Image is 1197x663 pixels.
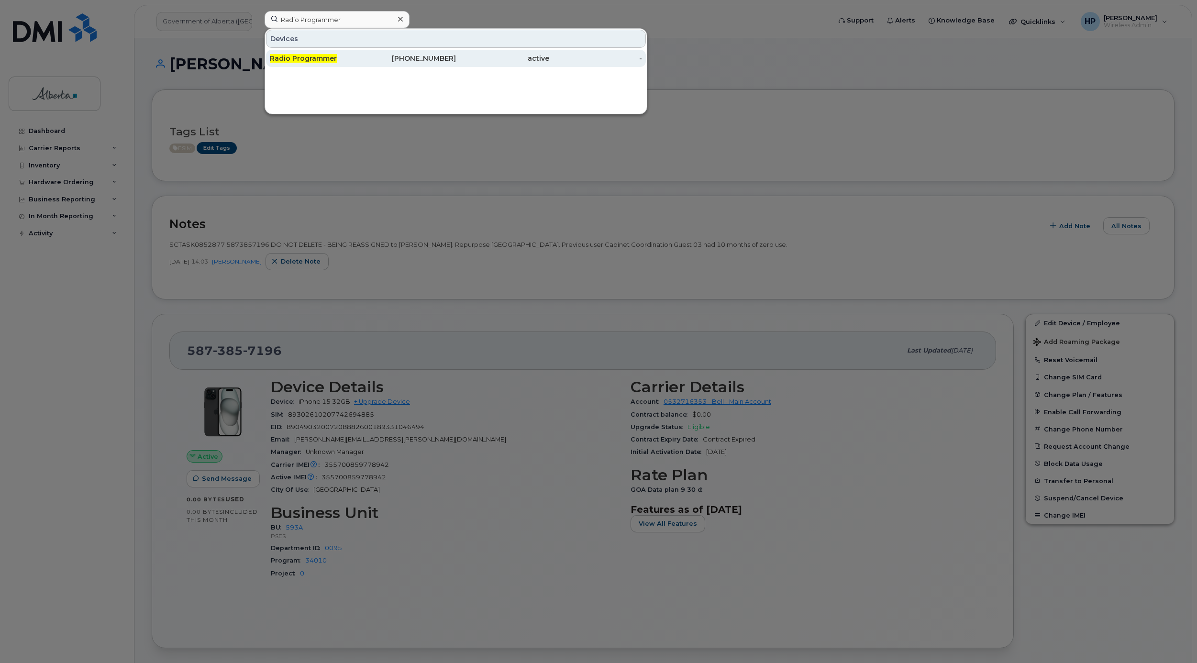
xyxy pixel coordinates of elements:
div: [PHONE_NUMBER] [363,54,456,63]
a: Radio Programmer[PHONE_NUMBER]active- [266,50,646,67]
div: active [456,54,549,63]
span: Radio Programmer [270,54,337,63]
div: - [549,54,643,63]
div: Devices [266,30,646,48]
